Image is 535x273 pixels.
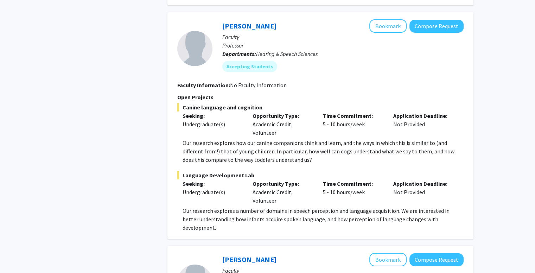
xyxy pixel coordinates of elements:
[222,50,256,57] b: Departments:
[177,103,464,112] span: Canine language and cognition
[183,179,242,188] p: Seeking:
[222,21,276,30] a: [PERSON_NAME]
[247,179,318,205] div: Academic Credit, Volunteer
[183,112,242,120] p: Seeking:
[183,207,464,232] p: Our research explores a number of domains in speech perception and language acquisition. We are i...
[253,179,312,188] p: Opportunity Type:
[369,253,407,266] button: Add Jose-Luis Izursa to Bookmarks
[183,120,242,128] div: Undergraduate(s)
[323,179,383,188] p: Time Commitment:
[256,50,318,57] span: Hearing & Speech Sciences
[388,112,458,137] div: Not Provided
[222,33,464,41] p: Faculty
[177,93,464,101] p: Open Projects
[253,112,312,120] p: Opportunity Type:
[222,41,464,50] p: Professor
[318,179,388,205] div: 5 - 10 hours/week
[247,112,318,137] div: Academic Credit, Volunteer
[183,188,242,196] div: Undergraduate(s)
[393,112,453,120] p: Application Deadline:
[230,82,287,89] span: No Faculty Information
[177,171,464,179] span: Language Development Lab
[183,139,464,164] p: Our research explores how our canine companions think and learn, and the ways in which this is si...
[177,82,230,89] b: Faculty Information:
[5,241,30,268] iframe: Chat
[393,179,453,188] p: Application Deadline:
[369,19,407,33] button: Add Rochelle Newman to Bookmarks
[222,61,277,72] mat-chip: Accepting Students
[409,253,464,266] button: Compose Request to Jose-Luis Izursa
[318,112,388,137] div: 5 - 10 hours/week
[222,255,276,264] a: [PERSON_NAME]
[409,20,464,33] button: Compose Request to Rochelle Newman
[388,179,458,205] div: Not Provided
[323,112,383,120] p: Time Commitment:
